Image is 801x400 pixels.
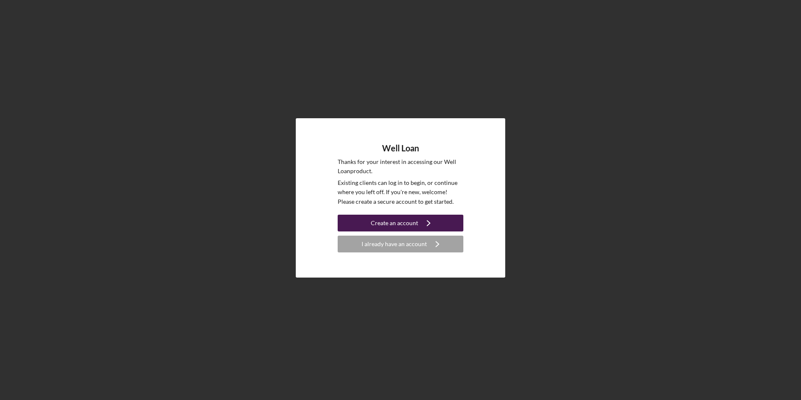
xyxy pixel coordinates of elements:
[338,178,463,206] p: Existing clients can log in to begin, or continue where you left off. If you're new, welcome! Ple...
[338,157,463,176] p: Thanks for your interest in accessing our Well Loan product.
[371,215,418,231] div: Create an account
[338,236,463,252] button: I already have an account
[338,215,463,234] a: Create an account
[338,215,463,231] button: Create an account
[362,236,427,252] div: I already have an account
[382,143,419,153] h4: Well Loan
